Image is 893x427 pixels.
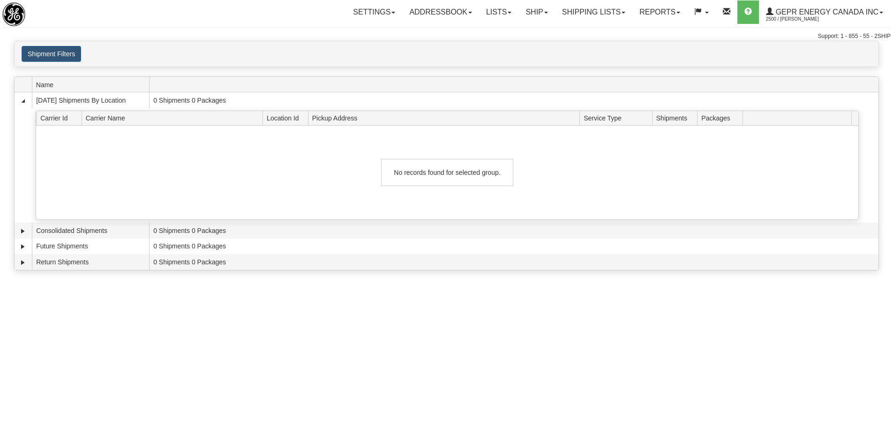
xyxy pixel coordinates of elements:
[479,0,518,24] a: Lists
[656,111,698,125] span: Shipments
[32,239,149,255] td: Future Shipments
[18,226,28,236] a: Expand
[40,111,82,125] span: Carrier Id
[149,254,878,270] td: 0 Shipments 0 Packages
[22,46,81,62] button: Shipment Filters
[312,111,580,125] span: Pickup Address
[555,0,632,24] a: Shipping lists
[2,2,25,26] img: logo2500.jpg
[402,0,479,24] a: Addressbook
[18,96,28,105] a: Collapse
[759,0,890,24] a: GEPR Energy Canada Inc 2500 / [PERSON_NAME]
[766,15,836,24] span: 2500 / [PERSON_NAME]
[518,0,555,24] a: Ship
[632,0,687,24] a: Reports
[381,159,513,186] div: No records found for selected group.
[32,92,149,108] td: [DATE] Shipments By Location
[32,254,149,270] td: Return Shipments
[267,111,308,125] span: Location Id
[149,239,878,255] td: 0 Shipments 0 Packages
[86,111,263,125] span: Carrier Name
[18,242,28,251] a: Expand
[149,92,878,108] td: 0 Shipments 0 Packages
[36,77,149,92] span: Name
[32,223,149,239] td: Consolidated Shipments
[584,111,652,125] span: Service Type
[18,258,28,267] a: Expand
[2,32,891,40] div: Support: 1 - 855 - 55 - 2SHIP
[773,8,878,16] span: GEPR Energy Canada Inc
[149,223,878,239] td: 0 Shipments 0 Packages
[871,165,892,261] iframe: chat widget
[346,0,402,24] a: Settings
[701,111,743,125] span: Packages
